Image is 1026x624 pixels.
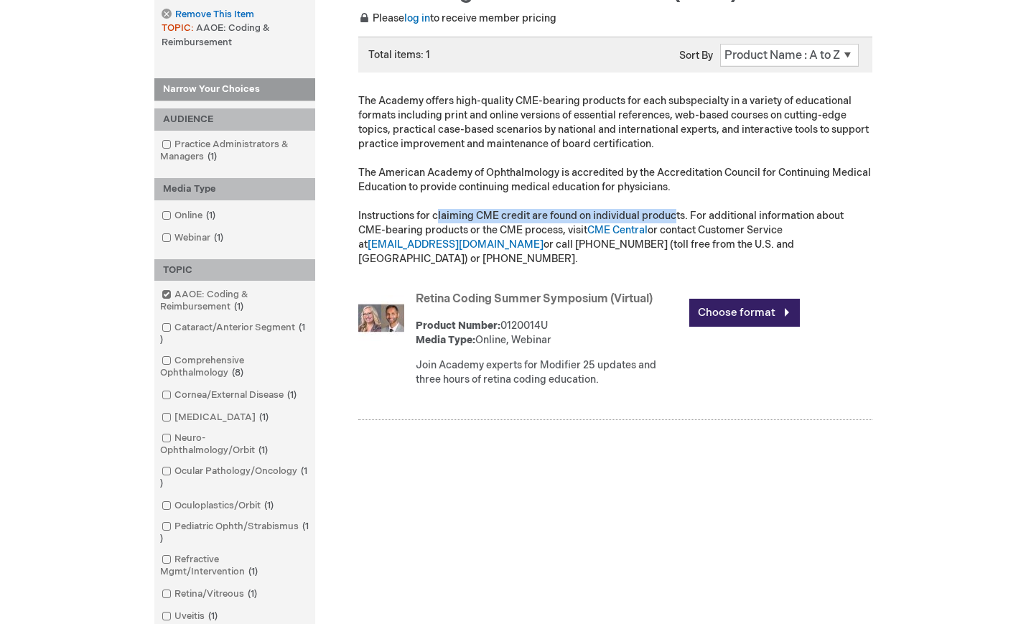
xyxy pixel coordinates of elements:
a: Cataract/Anterior Segment1 [158,321,312,347]
a: Online1 [158,209,221,223]
span: Please to receive member pricing [358,12,556,24]
strong: Narrow Your Choices [154,78,315,101]
span: AAOE: Coding & Reimbursement [162,22,270,48]
div: AUDIENCE [154,108,315,131]
span: 8 [228,367,247,378]
a: Neuro-Ophthalmology/Orbit1 [158,432,312,457]
div: 0120014U Online, Webinar [416,319,682,348]
a: Retina Coding Summer Symposium (Virtual) [416,292,653,306]
span: Total items: 1 [368,49,430,61]
span: 1 [160,521,309,544]
a: log in [404,12,430,24]
div: TOPIC [154,259,315,281]
a: Uveitis1 [158,610,223,623]
span: 1 [245,566,261,577]
span: 1 [256,411,272,423]
a: Remove This Item [162,9,253,21]
span: 1 [255,444,271,456]
span: 1 [160,322,305,345]
a: CME Central [587,224,648,236]
a: [MEDICAL_DATA]1 [158,411,274,424]
a: Webinar1 [158,231,229,245]
a: AAOE: Coding & Reimbursement1 [158,288,312,314]
div: Join Academy experts for Modifier 25 updates and three hours of retina coding education. [416,358,682,387]
strong: Media Type: [416,334,475,346]
a: Oculoplastics/Orbit1 [158,499,279,513]
a: Retina/Vitreous1 [158,587,263,601]
span: 1 [205,610,221,622]
span: 1 [284,389,300,401]
a: Refractive Mgmt/Intervention1 [158,553,312,579]
strong: Product Number: [416,320,500,332]
span: 1 [230,301,247,312]
a: [EMAIL_ADDRESS][DOMAIN_NAME] [368,238,544,251]
div: Media Type [154,178,315,200]
a: Practice Administrators & Managers1 [158,138,312,164]
img: Retina Coding Summer Symposium (Virtual) [358,295,404,341]
a: Choose format [689,299,800,327]
span: Remove This Item [175,8,254,22]
p: The Academy offers high-quality CME-bearing products for each subspecialty in a variety of educat... [358,94,872,266]
span: 1 [160,465,307,489]
a: Pediatric Ophth/Strabismus1 [158,520,312,546]
label: Sort By [679,50,713,62]
a: Cornea/External Disease1 [158,388,302,402]
span: TOPIC [162,22,196,34]
a: Ocular Pathology/Oncology1 [158,465,312,490]
span: 1 [202,210,219,221]
span: 1 [204,151,220,162]
span: 1 [261,500,277,511]
span: 1 [244,588,261,600]
span: 1 [210,232,227,243]
a: Comprehensive Ophthalmology8 [158,354,312,380]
